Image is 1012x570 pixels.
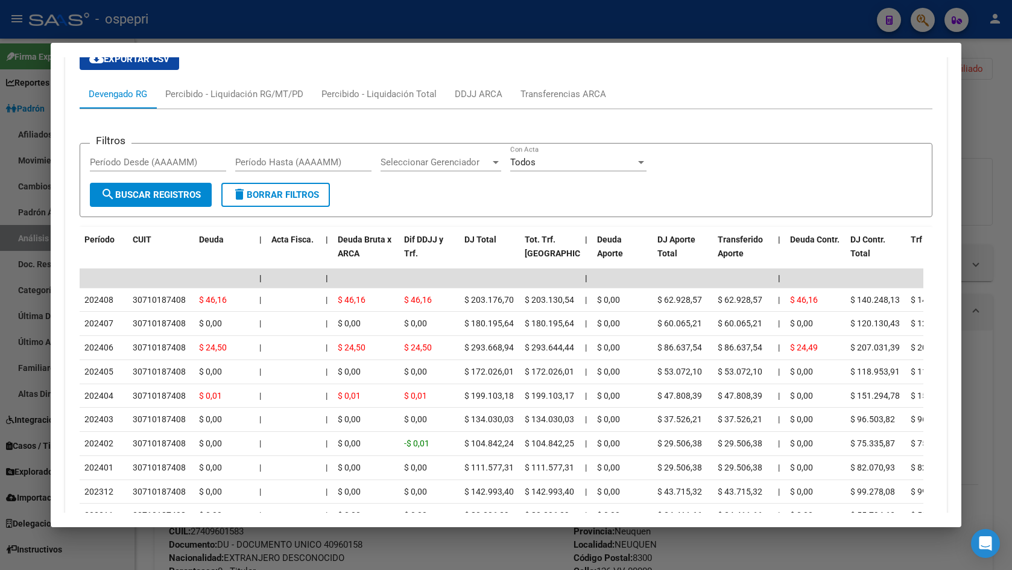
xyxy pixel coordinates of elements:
[790,414,813,424] span: $ 0,00
[84,391,113,401] span: 202404
[464,414,514,424] span: $ 134.030,03
[404,439,429,448] span: -$ 0,01
[259,439,261,448] span: |
[133,413,186,426] div: 30710187408
[790,510,813,520] span: $ 0,00
[89,51,104,66] mat-icon: cloud_download
[404,318,427,328] span: $ 0,00
[259,463,261,472] span: |
[778,510,780,520] span: |
[790,235,840,244] span: Deuda Contr.
[464,463,514,472] span: $ 111.577,31
[585,391,587,401] span: |
[657,295,702,305] span: $ 62.928,57
[585,463,587,472] span: |
[259,235,262,244] span: |
[199,318,222,328] span: $ 0,00
[326,318,327,328] span: |
[597,487,620,496] span: $ 0,00
[657,510,702,520] span: $ 24.411,66
[718,295,762,305] span: $ 62.928,57
[597,463,620,472] span: $ 0,00
[133,461,186,475] div: 30710187408
[657,367,702,376] span: $ 53.072,10
[404,487,427,496] span: $ 0,00
[585,510,587,520] span: |
[101,189,201,200] span: Buscar Registros
[790,318,813,328] span: $ 0,00
[199,295,227,305] span: $ 46,16
[790,391,813,401] span: $ 0,00
[326,343,327,352] span: |
[597,343,620,352] span: $ 0,00
[338,367,361,376] span: $ 0,00
[911,487,955,496] span: $ 99.278,08
[911,439,955,448] span: $ 75.335,87
[221,183,330,207] button: Borrar Filtros
[585,318,587,328] span: |
[718,343,762,352] span: $ 86.637,54
[90,183,212,207] button: Buscar Registros
[90,134,131,147] h3: Filtros
[778,391,780,401] span: |
[255,227,267,280] datatable-header-cell: |
[718,414,762,424] span: $ 37.526,21
[133,293,186,307] div: 30710187408
[597,367,620,376] span: $ 0,00
[404,295,432,305] span: $ 46,16
[338,295,365,305] span: $ 46,16
[133,508,186,522] div: 30710187408
[259,367,261,376] span: |
[597,318,620,328] span: $ 0,00
[525,295,574,305] span: $ 203.130,54
[84,235,115,244] span: Período
[84,510,113,520] span: 202311
[778,414,780,424] span: |
[338,463,361,472] span: $ 0,00
[846,227,906,280] datatable-header-cell: DJ Contr. Total
[80,227,128,280] datatable-header-cell: Período
[657,343,702,352] span: $ 86.637,54
[718,318,762,328] span: $ 60.065,21
[657,463,702,472] span: $ 29.506,38
[657,487,702,496] span: $ 43.715,32
[326,510,327,520] span: |
[464,343,514,352] span: $ 293.668,94
[585,343,587,352] span: |
[778,318,780,328] span: |
[911,367,960,376] span: $ 118.953,91
[89,54,169,65] span: Exportar CSV
[850,510,895,520] span: $ 55.794,63
[850,414,895,424] span: $ 96.503,82
[84,487,113,496] span: 202312
[778,439,780,448] span: |
[199,414,222,424] span: $ 0,00
[657,414,702,424] span: $ 37.526,21
[850,487,895,496] span: $ 99.278,08
[199,439,222,448] span: $ 0,00
[464,510,509,520] span: $ 80.206,29
[259,391,261,401] span: |
[338,318,361,328] span: $ 0,00
[338,235,391,258] span: Deuda Bruta x ARCA
[259,414,261,424] span: |
[718,439,762,448] span: $ 29.506,38
[790,439,813,448] span: $ 0,00
[790,343,818,352] span: $ 24,49
[971,529,1000,558] div: Open Intercom Messenger
[911,343,960,352] span: $ 207.006,90
[525,510,569,520] span: $ 80.206,29
[267,227,321,280] datatable-header-cell: Acta Fisca.
[404,343,432,352] span: $ 24,50
[338,487,361,496] span: $ 0,00
[850,235,885,258] span: DJ Contr. Total
[404,235,443,258] span: Dif DDJJ y Trf.
[84,295,113,305] span: 202408
[84,343,113,352] span: 202406
[199,510,222,520] span: $ 0,00
[657,439,702,448] span: $ 29.506,38
[597,439,620,448] span: $ 0,00
[790,487,813,496] span: $ 0,00
[464,235,496,244] span: DJ Total
[525,439,574,448] span: $ 104.842,25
